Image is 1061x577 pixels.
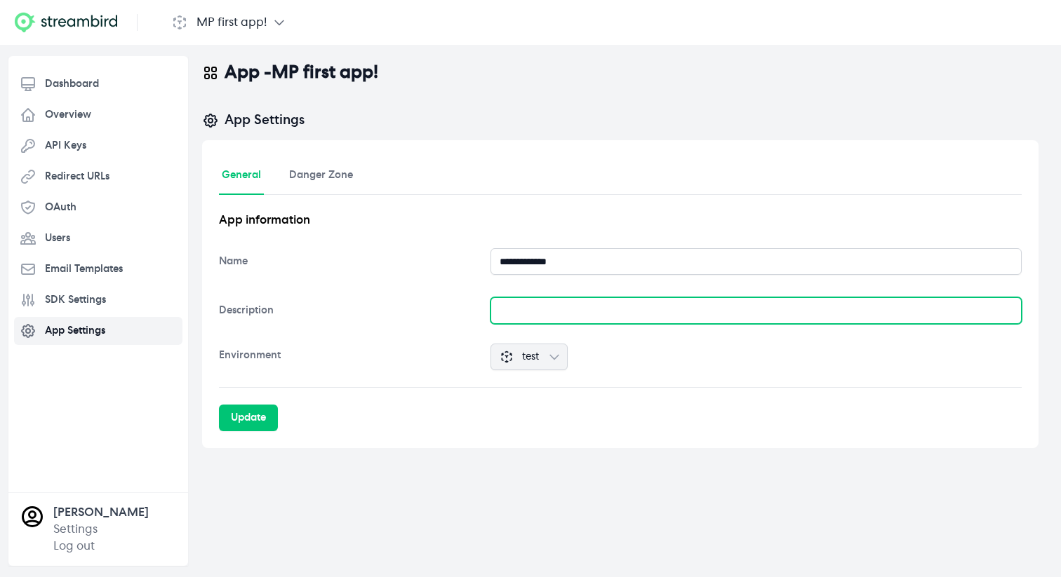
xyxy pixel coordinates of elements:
[11,11,120,34] img: Streambird
[45,139,86,153] span: API Keys
[14,132,182,160] a: API Keys
[45,108,91,122] span: Overview
[53,524,98,535] a: Settings
[45,231,70,245] span: Users
[219,254,479,269] dt: Name
[219,304,479,318] dt: Description
[231,411,266,425] div: Update
[14,286,182,314] a: SDK Settings
[14,194,182,222] a: OAuth
[53,504,149,521] p: [PERSON_NAME]
[202,112,305,129] h2: App Settings
[14,70,182,367] nav: Sidebar
[14,224,182,252] a: Users
[45,170,109,184] span: Redirect URLs
[225,62,378,84] h1: App - MP first app!
[171,14,286,31] button: MP first app!
[522,350,539,364] span: test
[53,541,95,552] a: Log out
[14,163,182,191] a: Redirect URLs
[45,324,105,338] span: App Settings
[219,157,264,195] a: General
[286,157,356,195] a: Danger Zone
[219,405,278,431] button: Update
[45,77,99,91] span: Dashboard
[14,101,182,129] a: Overview
[14,255,182,283] a: Email Templates
[14,317,182,345] a: App Settings
[45,262,123,276] span: Email Templates
[45,293,106,307] span: SDK Settings
[196,14,267,31] h1: MP first app!
[491,344,568,370] button: test
[14,70,182,98] a: Dashboard
[45,201,76,215] span: OAuth
[219,212,1022,229] p: App information
[219,348,479,362] dt: Environment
